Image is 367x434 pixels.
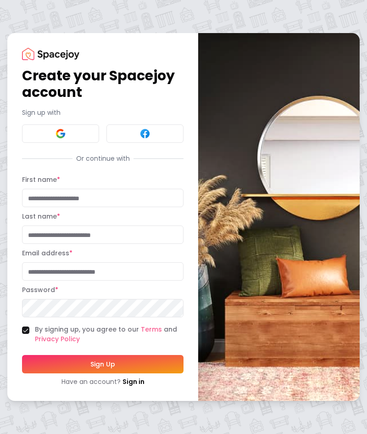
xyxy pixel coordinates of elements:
a: Privacy Policy [35,334,80,344]
img: Spacejoy Logo [22,48,79,60]
a: Sign in [122,377,145,386]
span: Or continue with [72,154,133,163]
label: First name [22,175,60,184]
button: Sign Up [22,355,183,373]
img: Google signin [55,128,66,139]
img: Facebook signin [139,128,150,139]
label: By signing up, you agree to our and [35,325,183,344]
h1: Create your Spacejoy account [22,68,183,101]
img: banner [198,33,360,401]
label: Email address [22,248,72,258]
label: Last name [22,212,60,221]
a: Terms [141,325,162,334]
p: Sign up with [22,108,183,117]
div: Have an account? [22,377,183,386]
label: Password [22,285,58,294]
